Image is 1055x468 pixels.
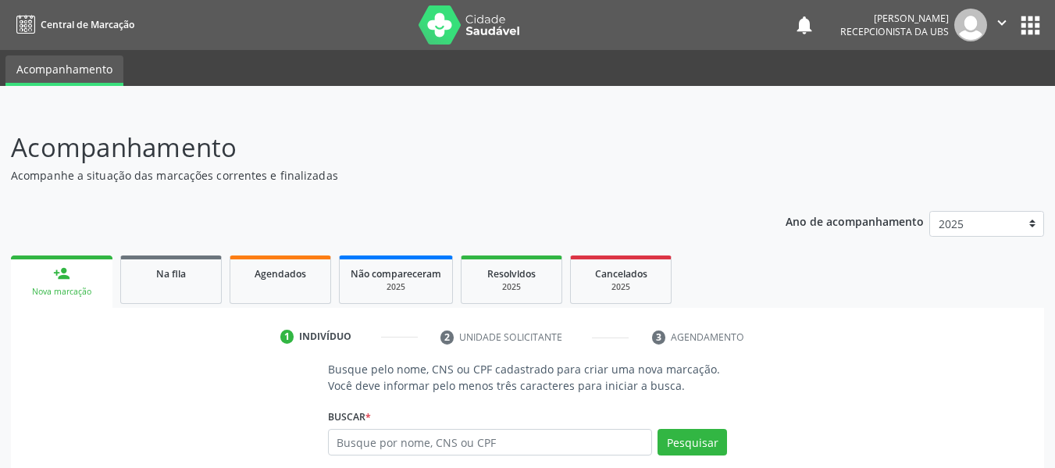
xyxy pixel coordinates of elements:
[954,9,987,41] img: img
[156,267,186,280] span: Na fila
[11,128,734,167] p: Acompanhamento
[472,281,551,293] div: 2025
[786,211,924,230] p: Ano de acompanhamento
[1017,12,1044,39] button: apps
[993,14,1010,31] i: 
[658,429,727,455] button: Pesquisar
[840,12,949,25] div: [PERSON_NAME]
[328,405,371,429] label: Buscar
[351,267,441,280] span: Não compareceram
[280,330,294,344] div: 1
[11,12,134,38] a: Central de Marcação
[487,267,536,280] span: Resolvidos
[299,330,351,344] div: Indivíduo
[351,281,441,293] div: 2025
[255,267,306,280] span: Agendados
[41,18,134,31] span: Central de Marcação
[328,429,653,455] input: Busque por nome, CNS ou CPF
[840,25,949,38] span: Recepcionista da UBS
[793,14,815,36] button: notifications
[582,281,660,293] div: 2025
[987,9,1017,41] button: 
[11,167,734,184] p: Acompanhe a situação das marcações correntes e finalizadas
[5,55,123,86] a: Acompanhamento
[53,265,70,282] div: person_add
[595,267,647,280] span: Cancelados
[22,286,102,298] div: Nova marcação
[328,361,728,394] p: Busque pelo nome, CNS ou CPF cadastrado para criar uma nova marcação. Você deve informar pelo men...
